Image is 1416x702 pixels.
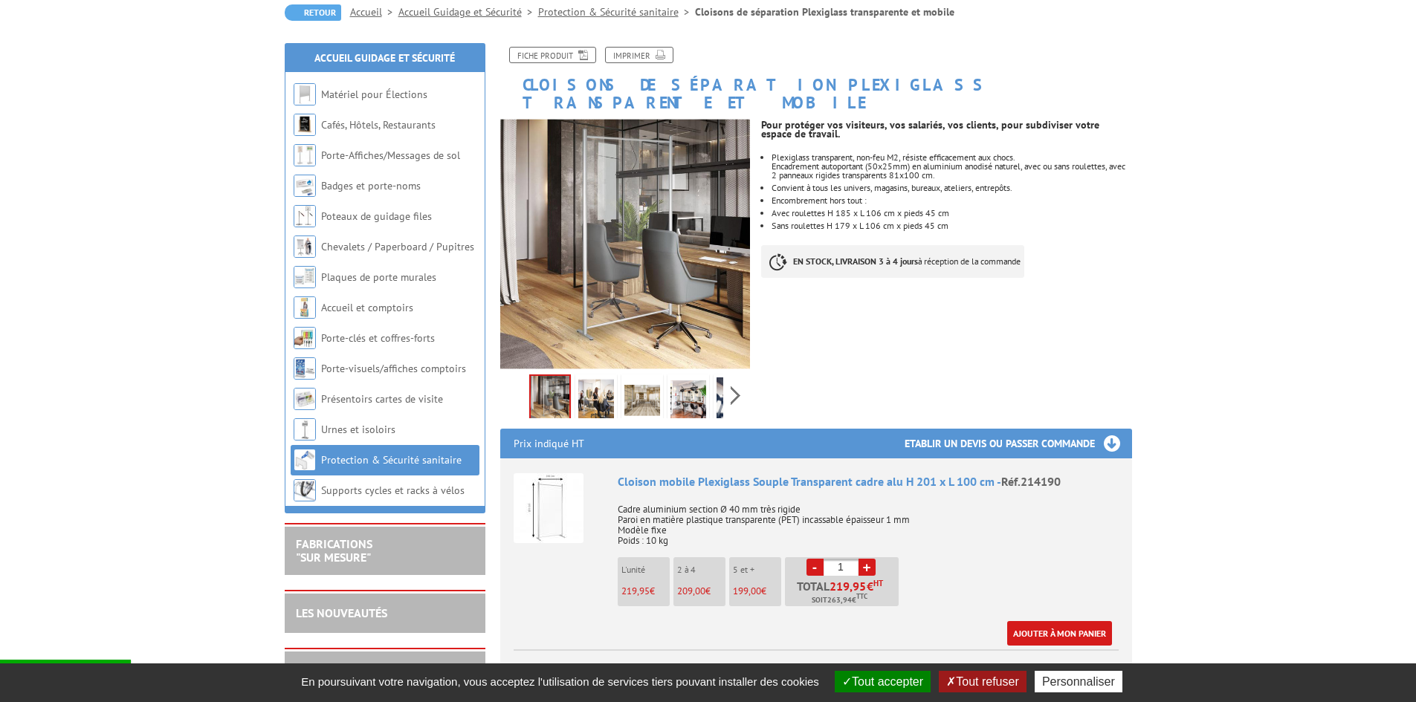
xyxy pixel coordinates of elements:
li: Sans roulettes H 179 x L 106 cm x pieds 45 cm [772,221,1131,230]
img: Présentoirs cartes de visite [294,388,316,410]
span: En poursuivant votre navigation, vous acceptez l'utilisation de services tiers pouvant installer ... [294,675,827,688]
p: à réception de la commande [761,245,1024,278]
img: Cafés, Hôtels, Restaurants [294,114,316,136]
img: Matériel pour Élections [294,83,316,105]
a: Poteaux de guidage files [321,209,432,223]
button: Personnaliser (fenêtre modale) [1035,671,1122,692]
img: Cloison mobile Plexiglass Souple Transparent cadre alu H 201 x L 100 cm [514,473,583,543]
span: € [867,580,873,592]
div: Encadrement autoportant (50x25mm) en aluminium anodisé naturel, avec ou sans roulettes, avec 2 pa... [772,162,1131,180]
img: Plaques de porte murales [294,266,316,288]
a: Fiche produit [509,47,596,63]
a: FABRICATIONS"Sur Mesure" [296,536,372,565]
div: Plexiglass transparent, non-feu M2, résiste efficacement aux chocs. [772,153,1131,162]
a: Porte-Affiches/Messages de sol [321,149,460,162]
li: Cloisons de séparation Plexiglass transparente et mobile [695,4,954,19]
img: Porte-Affiches/Messages de sol [294,144,316,166]
span: 199,00 [733,585,761,597]
p: € [621,586,670,597]
sup: TTC [856,592,867,600]
span: 219,95 [621,585,650,597]
img: Protection & Sécurité sanitaire [294,449,316,471]
p: € [733,586,781,597]
span: Next [728,383,743,408]
p: Total [789,580,899,606]
p: € [677,586,725,597]
img: mise_en_scene_salons_de_coiffeur_214189.jpg [578,377,614,423]
button: Tout refuser [939,671,1026,692]
a: Badges et porte-noms [321,179,421,192]
a: Urnes et isoloirs [321,423,395,436]
sup: HT [873,578,883,588]
img: Porte-clés et coffres-forts [294,327,316,349]
img: mise_en_scene_restaurant_214189.jpg [624,377,660,423]
img: Urnes et isoloirs [294,418,316,441]
a: Supports cycles et racks à vélos [321,484,465,497]
li: Convient à tous les univers, magasins, bureaux, ateliers, entrepôts. [772,183,1131,192]
span: 209,00 [677,585,705,597]
img: Chevalets / Paperboard / Pupitres [294,235,316,258]
a: LES NOUVEAUTÉS [296,605,387,620]
div: Cloison mobile Plexiglass Souple Transparent cadre alu H 201 x L 100 cm - [618,473,1119,490]
a: Protection & Sécurité sanitaire [538,5,695,19]
p: Prix indiqué HT [514,429,584,458]
span: 219,95 [830,580,867,592]
a: Plaques de porte murales [321,270,436,284]
a: Accueil [350,5,398,19]
li: Avec roulettes H 185 x L 106 cm x pieds 45 cm [772,209,1131,218]
a: Chevalets / Paperboard / Pupitres [321,240,474,253]
p: Cadre aluminium section Ø 40 mm très rigide Paroi en matière plastique transparente (PET) incassa... [618,494,1119,546]
span: Soit € [812,594,867,606]
p: L'unité [621,565,670,575]
img: Supports cycles et racks à vélos [294,479,316,501]
p: 2 à 4 [677,565,725,575]
img: Porte-visuels/affiches comptoirs [294,357,316,380]
a: Protection & Sécurité sanitaire [321,453,462,467]
h1: Cloisons de séparation Plexiglass transparente et mobile [489,47,1143,111]
img: mise_en_scene_open_space_bureau_214189.jpg [531,376,569,422]
span: 263,94 [827,594,852,606]
a: Ajouter à mon panier [1007,621,1112,646]
a: Accueil Guidage et Sécurité [398,5,538,19]
img: mise_en_scene_salons_de_coiffure_214189_2.jpg [670,377,706,423]
a: Accueil et comptoirs [321,301,413,314]
img: Accueil et comptoirs [294,296,316,319]
a: Cafés, Hôtels, Restaurants [321,118,436,131]
a: Imprimer [605,47,673,63]
button: Tout accepter [835,671,931,692]
img: Badges et porte-noms [294,175,316,197]
img: Poteaux de guidage files [294,205,316,227]
img: mise_en_scene_open_space_bureau_214189.jpg [500,119,751,369]
a: Porte-clés et coffres-forts [321,331,435,345]
a: Présentoirs cartes de visite [321,392,443,406]
h3: Etablir un devis ou passer commande [905,429,1132,458]
a: Retour [285,4,341,21]
a: Matériel pour Élections [321,88,427,101]
img: 214190_cloisons_protection_transparentes.jpg [717,377,752,423]
strong: EN STOCK, LIVRAISON 3 à 4 jours [793,256,918,267]
a: - [806,559,824,576]
p: Pour protéger vos visiteurs, vos salariés, vos clients, pour subdiviser votre espace de travail. [761,120,1131,138]
a: Accueil Guidage et Sécurité [314,51,455,65]
p: 5 et + [733,565,781,575]
a: Porte-visuels/affiches comptoirs [321,362,466,375]
li: Encombrement hors tout : [772,196,1131,205]
a: + [859,559,876,576]
span: Réf.214190 [1001,474,1061,489]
